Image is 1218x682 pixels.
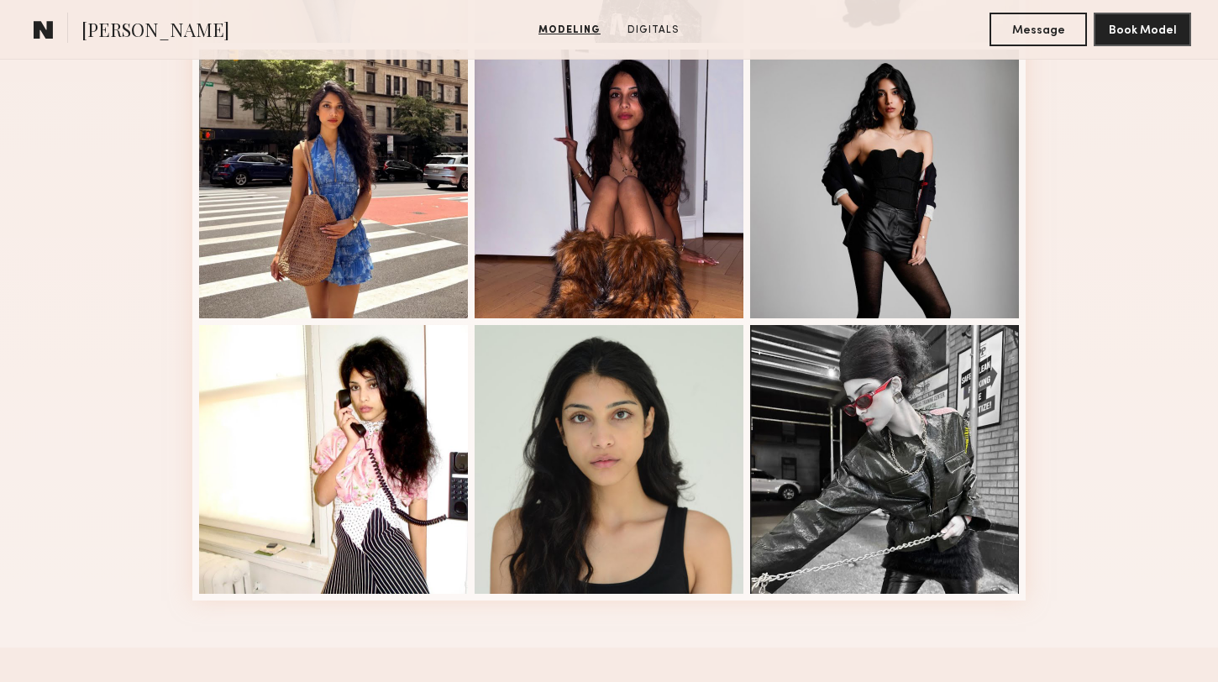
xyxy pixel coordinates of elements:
button: Book Model [1094,13,1191,46]
button: Message [990,13,1087,46]
span: [PERSON_NAME] [81,17,229,46]
a: Digitals [621,23,686,38]
a: Modeling [532,23,607,38]
a: Book Model [1094,22,1191,36]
